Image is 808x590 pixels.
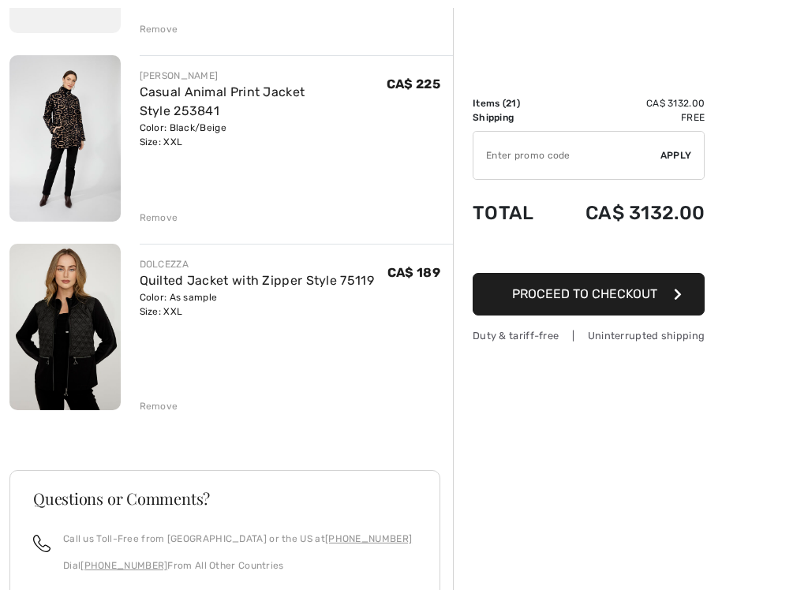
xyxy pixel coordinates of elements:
img: call [33,535,50,552]
input: Promo code [473,132,660,179]
button: Proceed to Checkout [473,273,705,316]
span: CA$ 189 [387,265,440,280]
p: Dial From All Other Countries [63,558,412,573]
span: Apply [660,148,692,162]
iframe: PayPal-paypal [473,240,705,267]
p: Call us Toll-Free from [GEOGRAPHIC_DATA] or the US at [63,532,412,546]
a: Casual Animal Print Jacket Style 253841 [140,84,305,118]
a: [PHONE_NUMBER] [325,533,412,544]
div: Duty & tariff-free | Uninterrupted shipping [473,328,705,343]
div: Remove [140,211,178,225]
span: Proceed to Checkout [512,286,657,301]
div: DOLCEZZA [140,257,374,271]
img: Quilted Jacket with Zipper Style 75119 [9,244,121,410]
td: CA$ 3132.00 [552,96,705,110]
span: 21 [506,98,517,109]
td: CA$ 3132.00 [552,186,705,240]
h3: Questions or Comments? [33,491,417,506]
span: CA$ 225 [387,77,440,91]
a: Quilted Jacket with Zipper Style 75119 [140,273,374,288]
td: Shipping [473,110,552,125]
div: [PERSON_NAME] [140,69,387,83]
td: Free [552,110,705,125]
div: Color: As sample Size: XXL [140,290,374,319]
td: Items ( ) [473,96,552,110]
td: Total [473,186,552,240]
div: Remove [140,399,178,413]
a: [PHONE_NUMBER] [80,560,167,571]
div: Remove [140,22,178,36]
div: Color: Black/Beige Size: XXL [140,121,387,149]
img: Casual Animal Print Jacket Style 253841 [9,55,121,222]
